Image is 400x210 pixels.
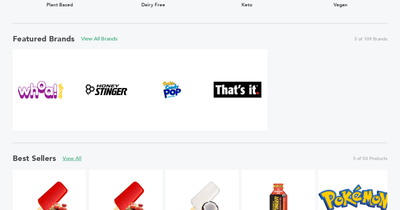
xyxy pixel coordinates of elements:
img: Whoa Dough [17,81,65,98]
img: That's It [214,82,261,98]
a: View All [63,155,82,162]
a: View All Brands [81,35,118,42]
span: 5 of 109 Brands [354,36,387,42]
span: 5 of 50 Products [353,156,387,162]
img: Honey Stinger [82,83,130,97]
h2: Featured Brands [13,34,75,44]
h2: Best Sellers [13,153,56,164]
img: Cookie & Candy Pop Popcorn [148,81,196,98]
